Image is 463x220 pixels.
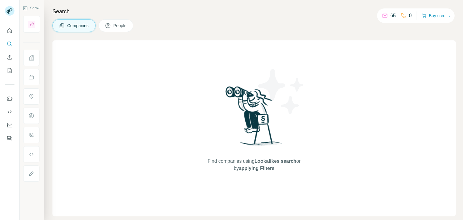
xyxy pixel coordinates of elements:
span: applying Filters [239,166,274,171]
button: My lists [5,65,14,76]
p: 0 [409,12,412,19]
img: Surfe Illustration - Stars [254,64,308,119]
button: Quick start [5,25,14,36]
button: Search [5,39,14,49]
p: 65 [390,12,396,19]
h4: Search [52,7,456,16]
button: Dashboard [5,120,14,130]
img: Surfe Illustration - Woman searching with binoculars [223,85,285,152]
span: People [113,23,127,29]
span: Companies [67,23,89,29]
button: Use Surfe API [5,106,14,117]
span: Lookalikes search [254,159,296,164]
span: Find companies using or by [206,158,302,172]
button: Buy credits [422,11,450,20]
button: Feedback [5,133,14,144]
button: Enrich CSV [5,52,14,63]
button: Show [19,4,43,13]
button: Use Surfe on LinkedIn [5,93,14,104]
